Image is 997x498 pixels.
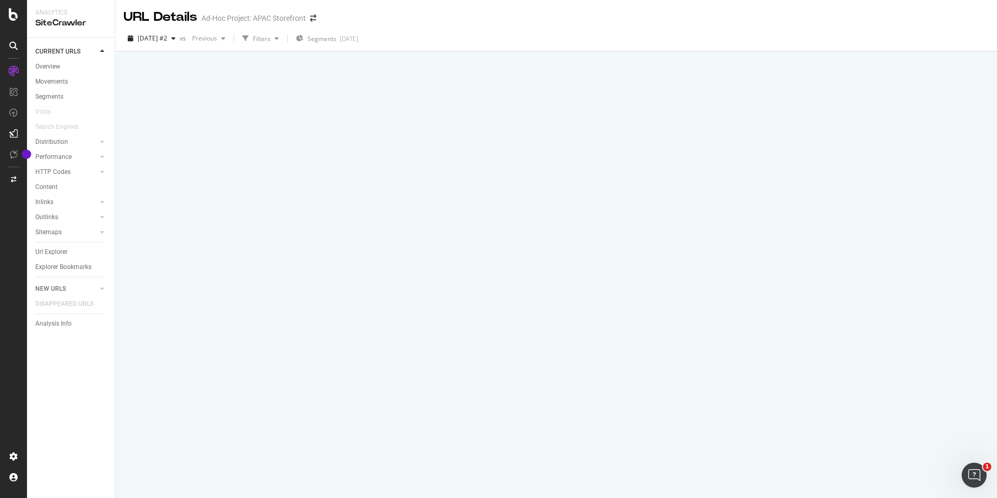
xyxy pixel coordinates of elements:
a: DISAPPEARED URLS [35,299,104,309]
div: Analysis Info [35,318,72,329]
div: Ad-Hoc Project: APAC Storefront [201,13,306,23]
div: Distribution [35,137,68,147]
div: NEW URLS [35,284,66,294]
div: HTTP Codes [35,167,71,178]
div: URL Details [124,8,197,26]
a: Performance [35,152,97,163]
div: arrow-right-arrow-left [310,15,316,22]
div: Analytics [35,8,106,17]
div: Sitemaps [35,227,62,238]
div: [DATE] [340,34,358,43]
span: 2025 Aug. 27th #2 [138,34,167,43]
div: DISAPPEARED URLS [35,299,93,309]
div: Movements [35,76,68,87]
div: Tooltip anchor [22,150,31,159]
a: Sitemaps [35,227,97,238]
a: Inlinks [35,197,97,208]
a: Url Explorer [35,247,107,258]
div: Explorer Bookmarks [35,262,91,273]
a: Distribution [35,137,97,147]
button: [DATE] #2 [124,30,180,47]
a: Outlinks [35,212,97,223]
a: Movements [35,76,107,87]
div: Inlinks [35,197,53,208]
button: Segments[DATE] [292,30,362,47]
div: Visits [35,106,51,117]
span: vs [180,34,188,43]
button: Filters [238,30,283,47]
div: Outlinks [35,212,58,223]
a: Content [35,182,107,193]
button: Previous [188,30,230,47]
div: Performance [35,152,72,163]
span: Previous [188,34,217,43]
div: SiteCrawler [35,17,106,29]
span: Segments [307,34,336,43]
a: Visits [35,106,61,117]
span: 1 [983,463,991,471]
a: CURRENT URLS [35,46,97,57]
div: Filters [253,34,271,43]
div: Url Explorer [35,247,68,258]
a: Analysis Info [35,318,107,329]
a: Explorer Bookmarks [35,262,107,273]
div: Overview [35,61,60,72]
iframe: Intercom live chat [962,463,987,488]
div: CURRENT URLS [35,46,80,57]
a: Segments [35,91,107,102]
a: Search Engines [35,122,89,132]
div: Search Engines [35,122,78,132]
div: Segments [35,91,63,102]
a: NEW URLS [35,284,97,294]
div: Content [35,182,58,193]
a: HTTP Codes [35,167,97,178]
a: Overview [35,61,107,72]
